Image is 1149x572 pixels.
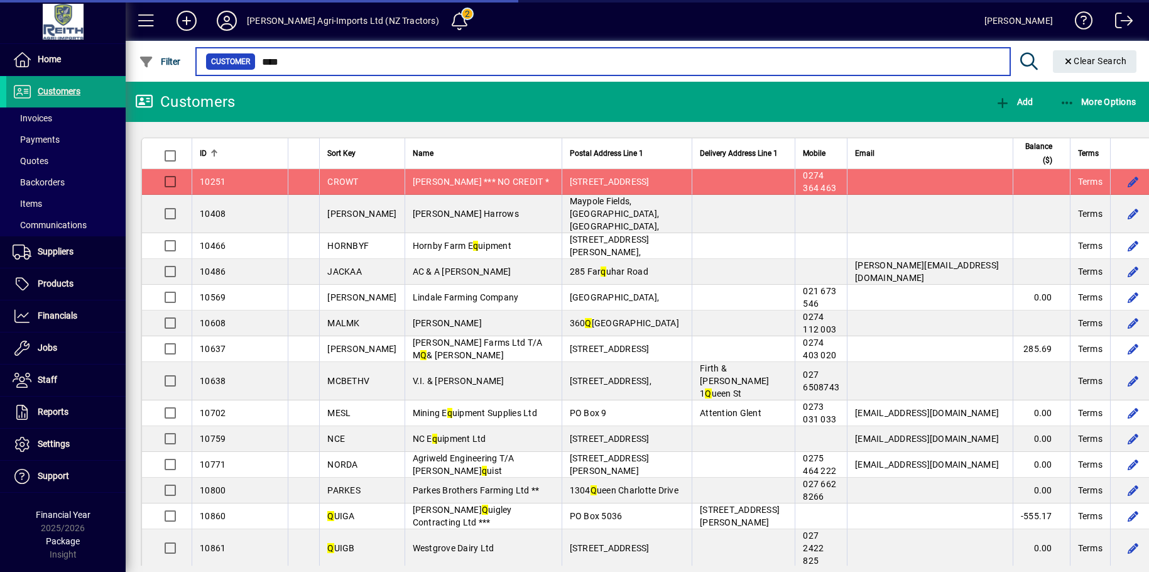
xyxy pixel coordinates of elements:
span: Terms [1078,432,1103,445]
span: Agriweld Engineering T/A [PERSON_NAME] uist [413,453,515,476]
a: Support [6,461,126,492]
a: Reports [6,397,126,428]
div: Mobile [803,146,839,160]
span: 10638 [200,376,226,386]
span: Terms [1078,175,1103,188]
span: 10702 [200,408,226,418]
span: Parkes Brothers Farming Ltd ** [413,485,540,495]
button: Edit [1123,204,1143,224]
span: Terms [1078,146,1099,160]
span: 0274 403 020 [803,338,836,360]
span: [STREET_ADDRESS], [570,376,651,386]
span: ID [200,146,207,160]
span: 10608 [200,318,226,328]
a: Backorders [6,172,126,193]
button: Clear [1053,50,1137,73]
a: Invoices [6,107,126,129]
span: UIGA [327,511,354,521]
a: Communications [6,214,126,236]
span: [PERSON_NAME][EMAIL_ADDRESS][DOMAIN_NAME] [855,260,999,283]
button: Edit [1123,339,1143,359]
a: Knowledge Base [1065,3,1093,43]
span: [STREET_ADDRESS] [570,434,650,444]
span: [STREET_ADDRESS][PERSON_NAME] [570,453,650,476]
span: NC E uipment Ltd [413,434,486,444]
button: Edit [1123,261,1143,282]
span: Terms [1078,207,1103,220]
div: Balance ($) [1021,140,1064,167]
div: Name [413,146,554,160]
span: [STREET_ADDRESS] [570,543,650,553]
span: Package [46,536,80,546]
span: Quotes [13,156,48,166]
td: 0.00 [1013,285,1070,311]
span: 0273 031 033 [803,402,836,424]
span: PO Box 9 [570,408,607,418]
span: [PERSON_NAME] [327,344,396,354]
div: ID [200,146,280,160]
button: Edit [1123,236,1143,256]
span: Terms [1078,375,1103,387]
button: Edit [1123,172,1143,192]
td: 285.69 [1013,336,1070,362]
a: Payments [6,129,126,150]
span: Attention Glent [700,408,761,418]
span: 10486 [200,267,226,277]
span: [PERSON_NAME] [413,318,482,328]
span: Financials [38,311,77,321]
span: 027 2422 825 [803,531,824,566]
td: 0.00 [1013,529,1070,568]
span: Name [413,146,433,160]
span: 10637 [200,344,226,354]
span: Mining E uipment Supplies Ltd [413,408,537,418]
span: NCE [327,434,345,444]
em: Q [705,388,711,399]
span: 1304 ueen Charlotte Drive [570,485,678,495]
span: 0274 364 463 [803,170,836,193]
span: Lindale Farming Company [413,292,519,302]
div: [PERSON_NAME] Agri-Imports Ltd (NZ Tractors) [247,11,439,31]
span: 021 673 546 [803,286,836,309]
span: Reports [38,407,68,417]
span: MCBETHV [327,376,369,386]
em: q [482,466,487,476]
span: Filter [139,57,181,67]
span: [PERSON_NAME] [327,209,396,219]
span: Clear Search [1063,56,1127,66]
span: 10251 [200,177,226,187]
span: MESL [327,408,351,418]
span: [EMAIL_ADDRESS][DOMAIN_NAME] [855,434,999,444]
span: 10569 [200,292,226,302]
button: Filter [136,50,184,73]
button: Edit [1123,538,1143,558]
span: Mobile [803,146,825,160]
span: PARKES [327,485,361,495]
span: AC & A [PERSON_NAME] [413,267,511,277]
span: [PERSON_NAME] Harrows [413,209,519,219]
span: 10466 [200,241,226,251]
div: Customers [135,92,235,112]
span: Backorders [13,177,65,187]
em: Q [327,543,334,553]
td: 0.00 [1013,400,1070,426]
button: Edit [1123,313,1143,333]
span: Invoices [13,113,52,123]
span: [PERSON_NAME] uigley Contracting Ltd *** [413,505,512,527]
em: q [601,267,606,277]
em: q [432,434,437,444]
span: 10861 [200,543,226,553]
span: 027 6508743 [803,370,839,392]
td: 0.00 [1013,426,1070,452]
a: Products [6,268,126,300]
em: Q [482,505,488,515]
a: Quotes [6,150,126,172]
span: Payments [13,135,60,145]
span: More Options [1060,97,1136,107]
span: Suppliers [38,246,74,256]
span: [PERSON_NAME] [327,292,396,302]
span: Support [38,471,69,481]
span: Hornby Farm E uipment [413,241,511,251]
span: Jobs [38,343,57,353]
div: [PERSON_NAME] [984,11,1053,31]
span: Terms [1078,265,1103,278]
